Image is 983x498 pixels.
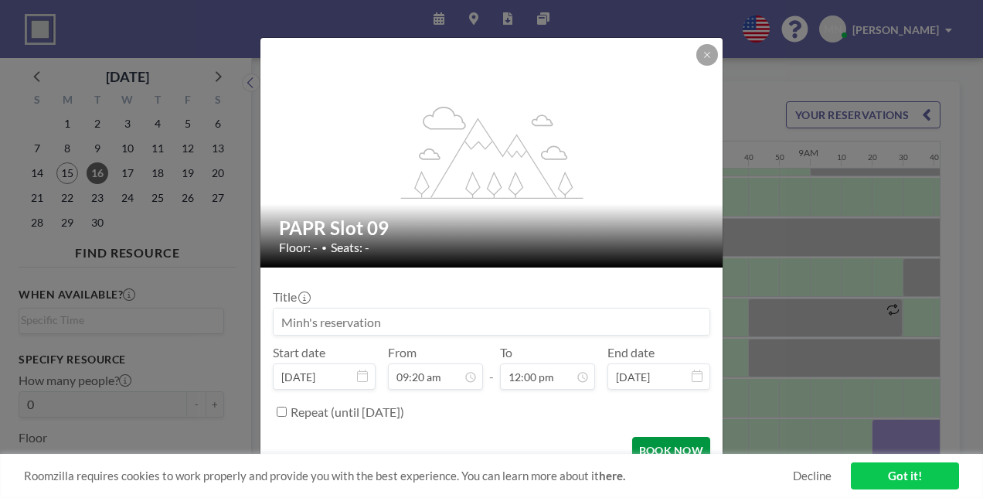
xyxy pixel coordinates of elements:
label: Repeat (until [DATE]) [291,404,404,420]
a: Decline [793,469,832,483]
label: To [500,345,512,360]
span: Roomzilla requires cookies to work properly and provide you with the best experience. You can lea... [24,469,793,483]
input: Minh's reservation [274,309,709,335]
a: Got it! [851,462,959,489]
span: - [489,350,494,384]
label: Start date [273,345,325,360]
span: Seats: - [331,240,369,255]
a: here. [599,469,625,483]
label: From [388,345,417,360]
label: Title [273,289,309,305]
button: BOOK NOW [632,437,710,464]
h2: PAPR Slot 09 [279,217,706,240]
label: End date [607,345,655,360]
span: • [321,242,327,254]
span: Floor: - [279,240,318,255]
g: flex-grow: 1.2; [401,105,583,198]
